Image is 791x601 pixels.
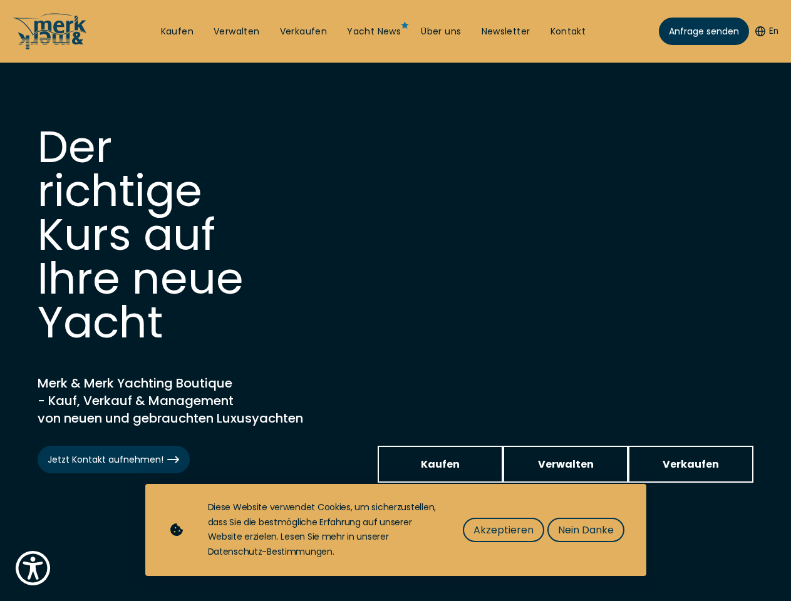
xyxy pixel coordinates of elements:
[421,26,461,38] a: Über uns
[663,456,719,472] span: Verkaufen
[208,545,333,558] a: Datenschutz-Bestimmungen
[421,456,460,472] span: Kaufen
[628,446,753,483] a: Verkaufen
[547,518,624,542] button: Nein Danke
[503,446,628,483] a: Verwalten
[48,453,180,466] span: Jetzt Kontakt aufnehmen!
[463,518,544,542] button: Akzeptieren
[161,26,194,38] a: Kaufen
[482,26,530,38] a: Newsletter
[659,18,749,45] a: Anfrage senden
[378,446,503,483] a: Kaufen
[208,500,438,560] div: Diese Website verwendet Cookies, um sicherzustellen, dass Sie die bestmögliche Erfahrung auf unse...
[38,446,190,473] a: Jetzt Kontakt aufnehmen!
[214,26,260,38] a: Verwalten
[558,522,614,538] span: Nein Danke
[669,25,739,38] span: Anfrage senden
[347,26,401,38] a: Yacht News
[755,25,778,38] button: En
[38,374,351,427] h2: Merk & Merk Yachting Boutique - Kauf, Verkauf & Management von neuen und gebrauchten Luxusyachten
[551,26,586,38] a: Kontakt
[280,26,328,38] a: Verkaufen
[473,522,534,538] span: Akzeptieren
[538,456,594,472] span: Verwalten
[38,125,288,344] h1: Der richtige Kurs auf Ihre neue Yacht
[13,548,53,588] button: Show Accessibility Preferences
